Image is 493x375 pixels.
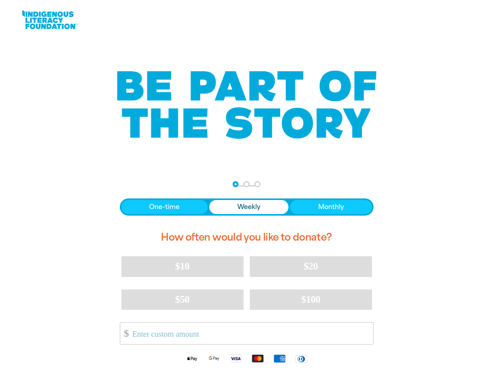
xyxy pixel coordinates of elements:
[127,323,373,344] input: Enter custom amount
[121,289,244,310] button: $50
[121,200,208,214] button: One-time
[225,354,247,363] img: Visa logo
[149,202,180,212] span: One-time
[233,181,238,187] button: Navigate to step 1 of 3 to enter your donation amount
[304,261,318,272] span: $20
[209,200,288,214] button: Weekly
[181,354,203,363] img: Apple Pay logo
[110,55,383,155] img: Be part of the story
[301,294,320,305] span: $100
[120,348,374,369] div: Available payment methods
[121,256,244,277] button: $10
[247,354,269,363] img: Mastercard logo
[203,354,225,363] img: Google Pay logo
[120,198,374,216] div: Donation frequency
[290,354,312,363] img: Diners Club logo
[269,354,290,363] img: American Express logo
[175,261,189,272] span: $10
[318,202,344,212] span: Monthly
[250,289,372,310] button: $100
[175,294,189,305] span: $50
[290,200,372,214] button: Monthly
[120,325,129,342] span: $
[255,181,260,187] button: Navigate to step 3 of 3 to enter your payment details
[244,181,249,187] button: Navigate to step 2 of 3 to enter your details
[250,256,372,277] button: $20
[237,202,260,212] span: Weekly
[120,225,374,250] h2: How often would you like to donate?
